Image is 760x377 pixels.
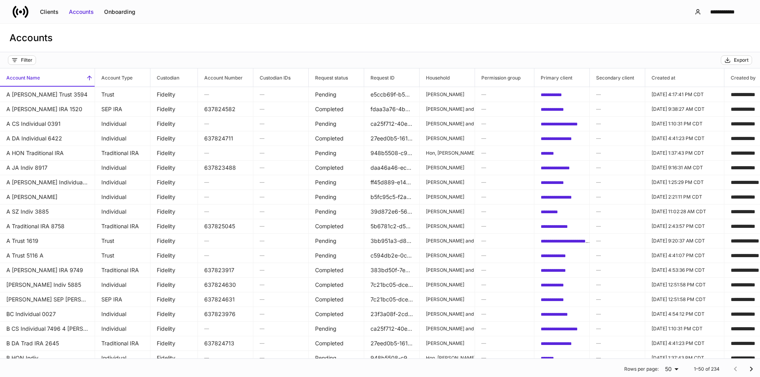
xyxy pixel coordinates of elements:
[596,193,638,201] h6: —
[309,131,364,146] td: Completed
[364,263,420,278] td: 383bd50f-7ec0-4d92-bb07-50e601f1e51a
[260,208,302,215] h6: —
[150,68,198,87] span: Custodian
[364,146,420,161] td: 948b5508-c983-427c-ba64-91b27a260941
[95,74,133,81] h6: Account Type
[150,87,198,102] td: Fidelity
[596,120,638,127] h6: —
[364,321,420,336] td: ca25f712-40ed-40f8-ac84-90b54359ae68
[534,131,590,146] td: 812fe394-f3dc-42a5-a949-033d4e0349df
[150,277,198,292] td: Fidelity
[309,277,364,292] td: Completed
[420,68,475,87] span: Household
[95,292,150,307] td: SEP IRA
[481,222,528,230] h6: —
[260,164,302,171] h6: —
[426,106,468,112] p: [PERSON_NAME] and [PERSON_NAME]
[652,326,718,332] p: [DATE] 1:10:31 PM CDT
[426,252,468,259] p: [PERSON_NAME]
[596,354,638,362] h6: —
[150,131,198,146] td: Fidelity
[481,193,528,201] h6: —
[652,135,718,142] p: [DATE] 4:41:23 PM CDT
[204,208,247,215] h6: —
[204,120,247,127] h6: —
[426,165,468,171] p: [PERSON_NAME]
[364,189,420,205] td: b5fc95c5-f2a6-472a-86ea-ca743d303109
[426,91,468,98] p: [PERSON_NAME]
[260,252,302,259] h6: —
[364,248,420,263] td: c594db2e-0c75-491d-85f9-fe86f88933a4
[150,233,198,248] td: Fidelity
[95,336,150,351] td: Traditional IRA
[662,365,681,373] div: 50
[150,146,198,161] td: Fidelity
[420,74,450,81] h6: Household
[645,146,724,161] td: 2025-09-18T18:37:43.510Z
[198,219,253,234] td: 637825045
[534,321,590,336] td: a80566a5-dbeb-4cda-855b-c9fd8e51f265
[150,189,198,205] td: Fidelity
[534,263,590,278] td: ac05a56e-7463-496f-810e-84398ac84464
[590,68,645,87] span: Secondary client
[652,311,718,317] p: [DATE] 4:54:12 PM CDT
[426,223,468,229] p: [PERSON_NAME]
[596,310,638,318] h6: —
[534,292,590,307] td: 72260c8f-1230-4b34-8934-aef804a3a650
[645,68,724,87] span: Created at
[364,68,419,87] span: Request ID
[95,350,150,366] td: Individual
[364,74,395,81] h6: Request ID
[481,325,528,332] h6: —
[534,87,590,102] td: f8f82a82-2e6f-4ab5-890f-9b2952222b8c
[596,266,638,274] h6: —
[309,102,364,117] td: Completed
[534,277,590,292] td: 72260c8f-1230-4b34-8934-aef804a3a650
[596,339,638,347] h6: —
[645,131,724,146] td: 2025-09-18T21:41:23.129Z
[734,57,749,63] div: Export
[260,91,302,98] h6: —
[624,366,659,372] p: Rows per page:
[645,336,724,351] td: 2025-09-18T21:41:23.131Z
[534,219,590,234] td: a4731838-248b-4642-9c32-92d8cb45a260
[150,219,198,234] td: Fidelity
[260,281,302,288] h6: —
[150,204,198,219] td: Fidelity
[260,149,302,157] h6: —
[426,267,468,273] p: [PERSON_NAME] and [PERSON_NAME]
[21,57,32,63] div: Filter
[364,307,420,322] td: 23f3a08f-2cd4-44d1-b6ec-e5f0278a9f45
[426,150,468,156] p: Hon, [PERSON_NAME]
[426,282,468,288] p: [PERSON_NAME]
[645,277,724,292] td: 2025-09-18T17:51:58.043Z
[596,178,638,186] h6: —
[645,350,724,366] td: 2025-09-18T18:37:43.511Z
[596,149,638,157] h6: —
[364,277,420,292] td: 7c21bc05-dce9-4fe1-9d41-72f66b70fbb0
[645,74,675,81] h6: Created at
[596,164,638,171] h6: —
[204,193,247,201] h6: —
[652,208,718,215] p: [DATE] 11:02:28 AM CDT
[481,310,528,318] h6: —
[645,175,724,190] td: 2025-09-19T18:25:29.781Z
[481,208,528,215] h6: —
[150,307,198,322] td: Fidelity
[260,222,302,230] h6: —
[260,105,302,113] h6: —
[652,223,718,229] p: [DATE] 2:43:57 PM CDT
[652,150,718,156] p: [DATE] 1:37:43 PM CDT
[596,325,638,332] h6: —
[481,178,528,186] h6: —
[150,336,198,351] td: Fidelity
[426,135,468,142] p: [PERSON_NAME]
[35,6,64,18] button: Clients
[260,178,302,186] h6: —
[95,204,150,219] td: Individual
[95,248,150,263] td: Trust
[652,179,718,186] p: [DATE] 1:25:29 PM CDT
[426,121,468,127] p: [PERSON_NAME] and [PERSON_NAME]
[150,263,198,278] td: Fidelity
[253,68,308,87] span: Custodian IDs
